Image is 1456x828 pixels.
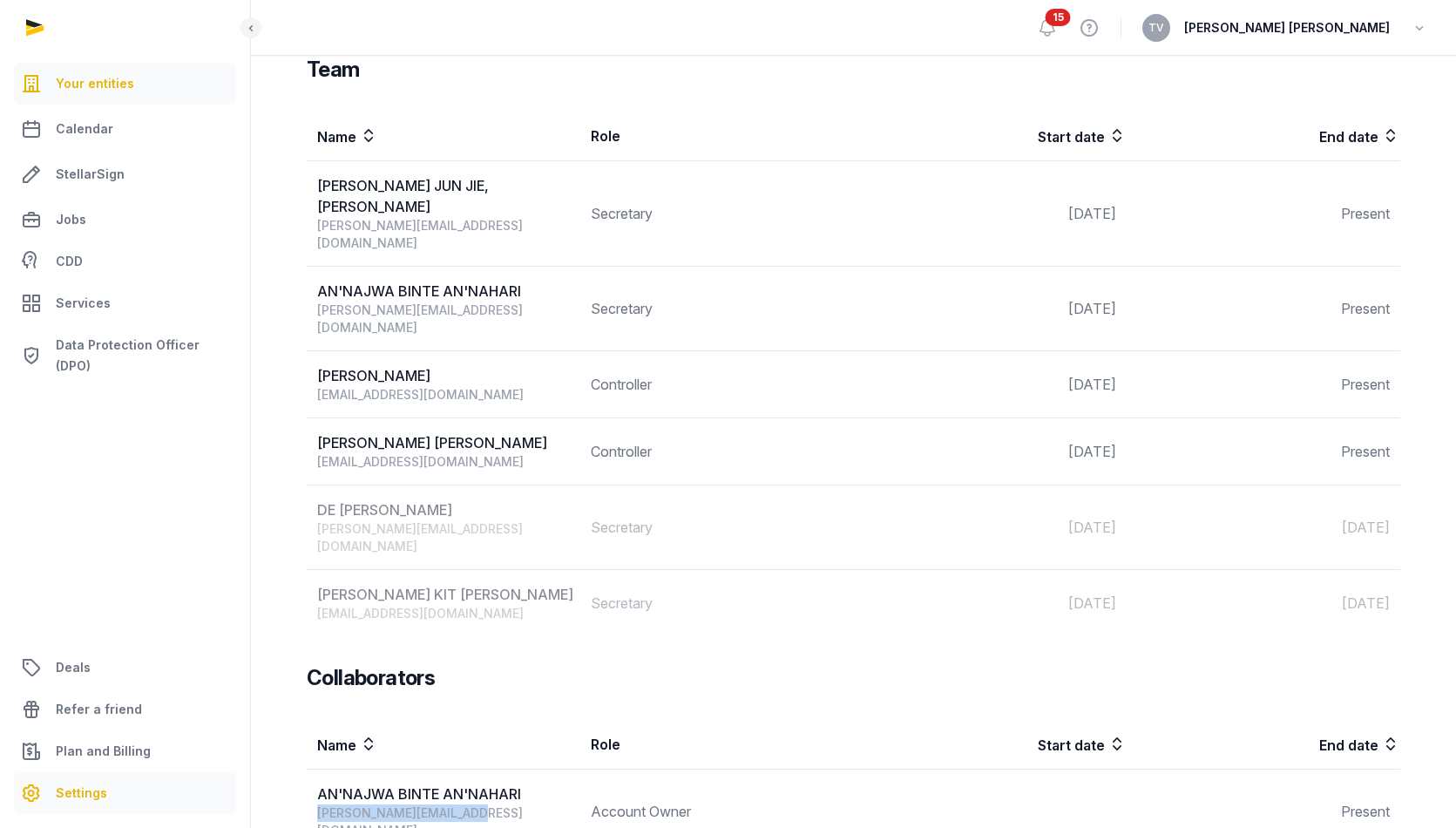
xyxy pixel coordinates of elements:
span: Present [1341,443,1390,460]
td: Controller [580,418,854,485]
a: StellarSign [14,153,236,195]
a: Your entities [14,63,236,105]
span: [PERSON_NAME] [PERSON_NAME] [1184,17,1390,38]
span: Calendar [56,119,113,139]
a: Deals [14,647,236,689]
td: Secretary [580,570,854,637]
div: [EMAIL_ADDRESS][DOMAIN_NAME] [317,386,579,404]
button: TV [1142,14,1170,42]
div: [EMAIL_ADDRESS][DOMAIN_NAME] [317,453,579,471]
td: Secretary [580,485,854,570]
span: Refer a friend [56,699,142,720]
a: Jobs [14,199,236,241]
span: Services [56,293,111,314]
a: Services [14,282,236,324]
td: [DATE] [854,267,1128,351]
th: Start date [854,720,1128,770]
td: Controller [580,351,854,418]
span: TV [1148,23,1164,33]
span: Plan and Billing [56,741,151,762]
div: [PERSON_NAME] JUN JIE, [PERSON_NAME] [317,175,579,217]
a: Calendar [14,108,236,150]
span: Present [1341,300,1390,317]
a: Settings [14,772,236,814]
div: [PERSON_NAME][EMAIL_ADDRESS][DOMAIN_NAME] [317,217,579,252]
th: End date [1127,720,1400,770]
th: Name [307,720,580,770]
div: AN'NAJWA BINTE AN'NAHARI [317,784,579,804]
span: Present [1341,205,1390,222]
td: Secretary [580,267,854,351]
div: [PERSON_NAME] KIT [PERSON_NAME] [317,584,579,605]
span: Your entities [56,73,134,94]
span: Jobs [56,209,86,230]
div: DE [PERSON_NAME] [317,499,579,520]
div: [PERSON_NAME][EMAIL_ADDRESS][DOMAIN_NAME] [317,520,579,555]
div: [PERSON_NAME] [317,365,579,386]
span: CDD [56,251,83,272]
a: CDD [14,244,236,279]
span: [DATE] [1342,594,1390,612]
div: AN'NAJWA BINTE AN'NAHARI [317,281,579,302]
span: Present [1341,376,1390,393]
td: Secretary [580,161,854,267]
th: Role [580,720,854,770]
div: [PERSON_NAME] [PERSON_NAME] [317,432,579,453]
div: [EMAIL_ADDRESS][DOMAIN_NAME] [317,605,579,622]
a: Plan and Billing [14,730,236,772]
span: Data Protection Officer (DPO) [56,335,229,377]
span: StellarSign [56,164,125,185]
h3: Team [307,56,360,84]
div: Chat Widget [1369,744,1456,828]
td: [DATE] [854,418,1128,485]
a: Refer a friend [14,689,236,730]
h3: Collaborators [307,664,435,692]
iframe: To enrich screen reader interactions, please activate Accessibility in Grammarly extension settings [1369,744,1456,828]
span: 15 [1046,9,1071,26]
td: [DATE] [854,485,1128,570]
th: Name [307,112,580,161]
span: Settings [56,783,107,804]
span: Present [1341,803,1390,820]
span: [DATE] [1342,519,1390,536]
th: End date [1127,112,1400,161]
th: Role [580,112,854,161]
div: [PERSON_NAME][EMAIL_ADDRESS][DOMAIN_NAME] [317,302,579,336]
td: [DATE] [854,570,1128,637]
th: Start date [854,112,1128,161]
td: [DATE] [854,161,1128,267]
span: Deals [56,657,91,678]
td: [DATE] [854,351,1128,418]
a: Data Protection Officer (DPO) [14,328,236,383]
